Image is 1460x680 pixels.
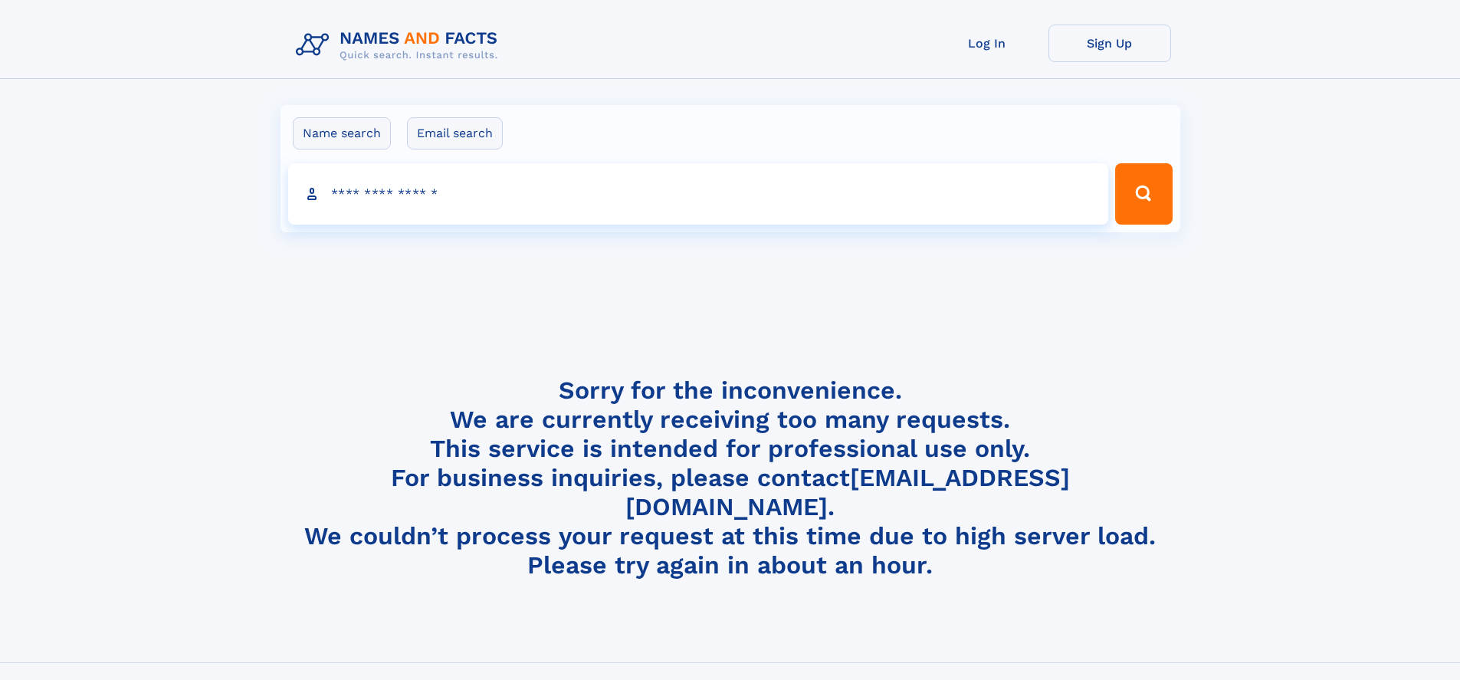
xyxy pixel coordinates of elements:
[625,463,1070,521] a: [EMAIL_ADDRESS][DOMAIN_NAME]
[926,25,1048,62] a: Log In
[290,25,510,66] img: Logo Names and Facts
[290,376,1171,580] h4: Sorry for the inconvenience. We are currently receiving too many requests. This service is intend...
[1048,25,1171,62] a: Sign Up
[407,117,503,149] label: Email search
[288,163,1109,225] input: search input
[1115,163,1172,225] button: Search Button
[293,117,391,149] label: Name search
